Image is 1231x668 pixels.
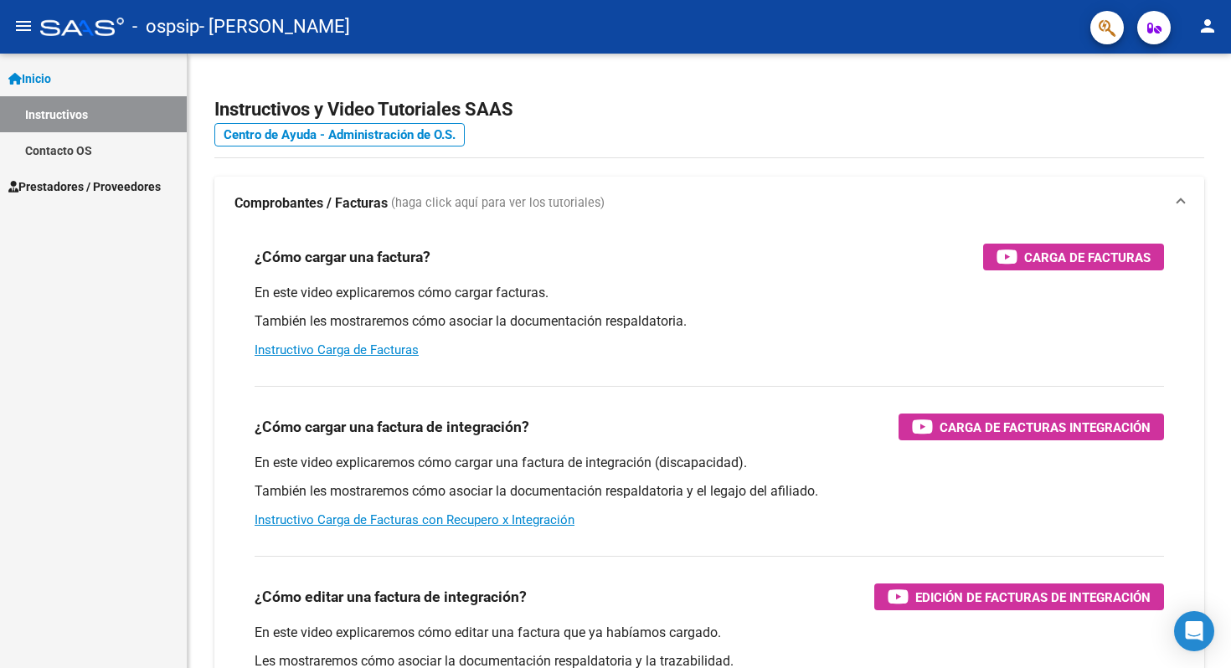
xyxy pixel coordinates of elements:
a: Instructivo Carga de Facturas [255,342,419,357]
a: Centro de Ayuda - Administración de O.S. [214,123,465,146]
h2: Instructivos y Video Tutoriales SAAS [214,94,1204,126]
p: En este video explicaremos cómo editar una factura que ya habíamos cargado. [255,624,1164,642]
span: Edición de Facturas de integración [915,587,1151,608]
span: - [PERSON_NAME] [199,8,350,45]
button: Carga de Facturas Integración [899,414,1164,440]
strong: Comprobantes / Facturas [234,194,388,213]
span: (haga click aquí para ver los tutoriales) [391,194,605,213]
span: Carga de Facturas [1024,247,1151,268]
a: Instructivo Carga de Facturas con Recupero x Integración [255,512,574,527]
h3: ¿Cómo cargar una factura de integración? [255,415,529,439]
p: También les mostraremos cómo asociar la documentación respaldatoria y el legajo del afiliado. [255,482,1164,501]
mat-icon: person [1198,16,1218,36]
p: En este video explicaremos cómo cargar una factura de integración (discapacidad). [255,454,1164,472]
span: - ospsip [132,8,199,45]
mat-icon: menu [13,16,33,36]
h3: ¿Cómo editar una factura de integración? [255,585,527,609]
button: Edición de Facturas de integración [874,583,1164,610]
span: Carga de Facturas Integración [940,417,1151,438]
div: Open Intercom Messenger [1174,611,1214,651]
p: También les mostraremos cómo asociar la documentación respaldatoria. [255,312,1164,331]
span: Inicio [8,69,51,88]
mat-expansion-panel-header: Comprobantes / Facturas (haga click aquí para ver los tutoriales) [214,177,1204,230]
p: En este video explicaremos cómo cargar facturas. [255,284,1164,302]
button: Carga de Facturas [983,244,1164,270]
span: Prestadores / Proveedores [8,177,161,196]
h3: ¿Cómo cargar una factura? [255,245,430,269]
